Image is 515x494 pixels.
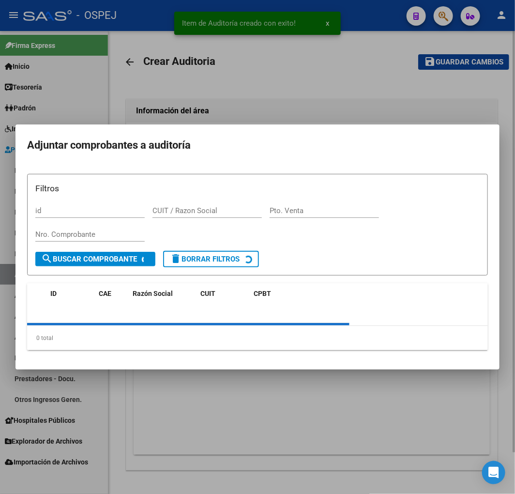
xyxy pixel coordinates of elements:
h3: Filtros [35,182,480,195]
span: Borrar Filtros [170,255,240,263]
div: 0 total [27,326,488,350]
span: ID [50,290,57,297]
h2: Adjuntar comprobantes a auditoría [27,136,488,154]
datatable-header-cell: Monto [347,283,414,315]
datatable-header-cell: CPBT [250,283,347,315]
mat-icon: search [41,253,53,264]
span: CAE [99,290,111,297]
div: Open Intercom Messenger [482,461,505,484]
span: CUIT [200,290,215,297]
span: CPBT [254,290,271,297]
button: Borrar Filtros [163,251,259,267]
datatable-header-cell: CUIT [197,283,250,315]
datatable-header-cell: Razón Social [129,283,197,315]
span: Razón Social [133,290,173,297]
mat-icon: delete [170,253,182,264]
datatable-header-cell: CAE [95,283,129,315]
span: Buscar Comprobante [41,255,137,263]
button: Buscar Comprobante [35,252,155,266]
datatable-header-cell: ID [46,283,95,315]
